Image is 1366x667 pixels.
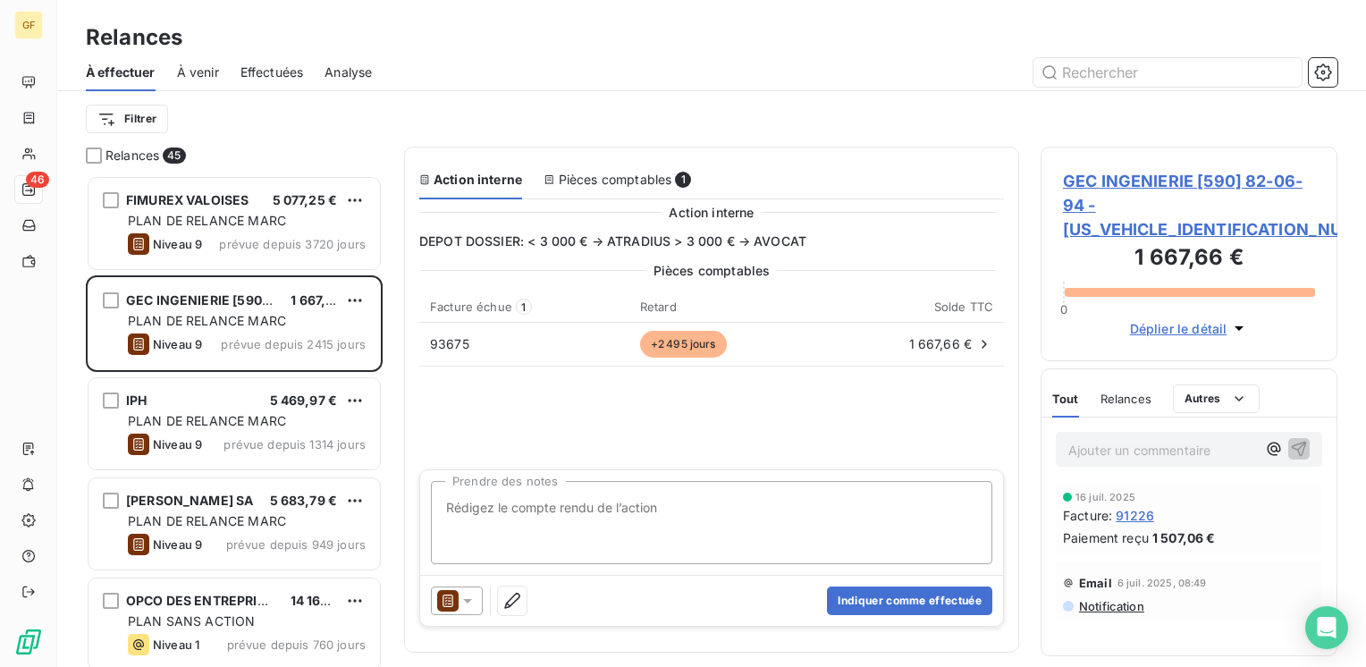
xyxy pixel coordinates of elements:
[1052,392,1079,406] span: Tout
[1063,169,1315,241] span: GEC INGENIERIE [590] 82-06-94 - [US_VEHICLE_IDENTIFICATION_NUMBER]
[653,261,771,280] span: Pièces comptables
[1173,384,1260,413] button: Autres
[1305,606,1348,649] div: Open Intercom Messenger
[126,593,342,608] span: OPCO DES ENTREPRISES DE PROXI
[516,299,532,315] span: 1
[86,21,182,54] h3: Relances
[26,172,49,188] span: 46
[640,300,677,314] span: Retard
[1077,599,1144,613] span: Notification
[227,637,366,652] span: prévue depuis 760 jours
[226,537,366,552] span: prévue depuis 949 jours
[219,237,366,251] span: prévue depuis 3720 jours
[1060,302,1067,317] span: 0
[669,203,754,222] span: Action interne
[126,493,253,508] span: [PERSON_NAME] SA
[14,628,43,656] img: Logo LeanPay
[221,337,366,351] span: prévue depuis 2415 jours
[291,593,358,608] span: 14 162,14 €
[1063,528,1149,547] span: Paiement reçu
[270,493,338,508] span: 5 683,79 €
[827,587,992,615] button: Indiquer comme effectuée
[163,148,185,164] span: 45
[827,335,993,353] div: 1 667,66 €
[153,437,202,452] span: Niveau 9
[128,613,255,629] span: PLAN SANS ACTION
[86,175,383,667] div: grid
[273,192,338,207] span: 5 077,25 €
[1125,318,1254,339] button: Déplier le détail
[1152,528,1216,547] span: 1 507,06 €
[86,63,156,81] span: À effectuer
[126,393,147,408] span: IPH
[128,513,286,528] span: PLAN DE RELANCE MARC
[126,292,331,308] span: GEC INGENIERIE [590] 82-06-94
[1130,319,1227,338] span: Déplier le détail
[1075,492,1135,502] span: 16 juil. 2025
[14,11,43,39] div: GF
[419,171,522,189] div: Action interne
[934,300,993,314] span: Solde TTC
[128,413,286,428] span: PLAN DE RELANCE MARC
[105,147,159,165] span: Relances
[126,192,249,207] span: FIMUREX VALOISES
[430,300,512,314] span: Facture échue
[223,437,366,452] span: prévue depuis 1314 jours
[291,292,354,308] span: 1 667,66 €
[153,237,202,251] span: Niveau 9
[128,313,286,328] span: PLAN DE RELANCE MARC
[544,171,691,189] div: Pièces comptables
[1079,576,1112,590] span: Email
[1117,578,1207,588] span: 6 juil. 2025, 08:49
[430,336,469,351] span: 93675
[325,63,372,81] span: Analyse
[153,537,202,552] span: Niveau 9
[153,337,202,351] span: Niveau 9
[675,172,691,188] span: 1
[419,232,1004,250] span: DEPOT DOSSIER: < 3 000 € → ATRADIUS > 3 000 € → AVOCAT
[86,105,168,133] button: Filtrer
[270,393,338,408] span: 5 469,97 €
[1116,506,1154,525] span: 91226
[177,63,219,81] span: À venir
[128,213,286,228] span: PLAN DE RELANCE MARC
[1063,506,1112,525] span: Facture :
[640,331,727,358] span: +2 495 jours
[240,63,304,81] span: Effectuées
[1033,58,1302,87] input: Rechercher
[1063,241,1315,277] h3: 1 667,66 €
[1100,392,1151,406] span: Relances
[153,637,199,652] span: Niveau 1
